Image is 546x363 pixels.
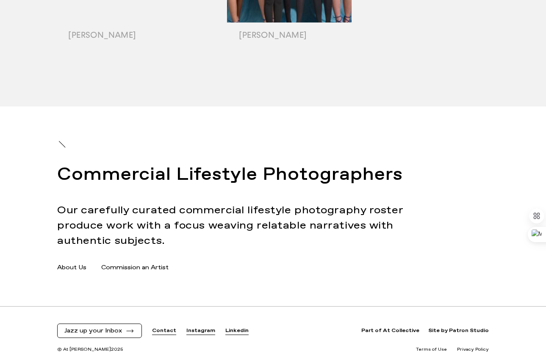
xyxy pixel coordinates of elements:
[57,162,424,188] h2: Commercial Lifestyle Photographers
[101,263,169,272] a: Commission an Artist
[64,327,122,335] span: Jazz up your Inbox
[57,346,123,353] span: © At [PERSON_NAME] 2025
[57,263,86,272] a: About Us
[57,203,424,249] p: Our carefully curated commercial lifestyle photography roster produce work with a focus weaving r...
[428,327,489,335] a: Site by Patron Studio
[416,346,447,353] a: Terms of Use
[457,346,489,353] a: Privacy Policy
[186,327,215,335] a: Instagram
[225,327,249,335] a: Linkedin
[152,327,176,335] a: Contact
[361,327,419,335] a: Part of At Collective
[64,327,135,335] button: Jazz up your Inbox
